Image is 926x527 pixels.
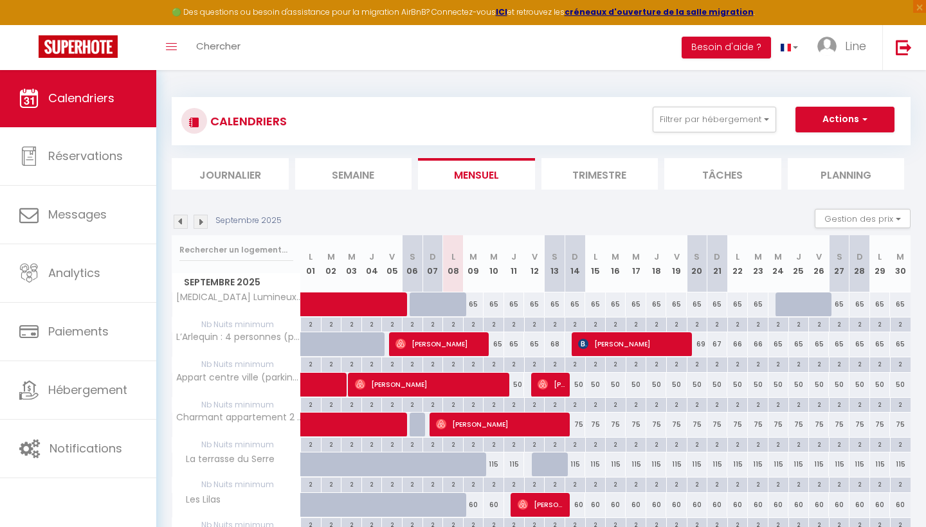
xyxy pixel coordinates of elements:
[774,251,782,263] abbr: M
[430,251,436,263] abbr: D
[382,357,402,370] div: 2
[849,292,870,316] div: 65
[748,373,768,397] div: 50
[728,357,748,370] div: 2
[606,373,626,397] div: 50
[606,317,626,330] div: 2
[585,292,606,316] div: 65
[857,251,863,263] abbr: D
[626,292,646,316] div: 65
[443,235,464,292] th: 08
[48,382,127,398] span: Hébergement
[464,438,484,450] div: 2
[423,317,443,330] div: 2
[565,235,585,292] th: 14
[870,292,891,316] div: 65
[626,373,646,397] div: 50
[830,398,849,410] div: 2
[48,265,100,281] span: Analytics
[788,413,809,436] div: 75
[789,438,809,450] div: 2
[748,438,768,450] div: 2
[362,357,382,370] div: 2
[295,158,412,190] li: Semaine
[788,332,809,356] div: 65
[418,158,535,190] li: Mensuel
[606,357,626,370] div: 2
[707,373,728,397] div: 50
[552,251,558,263] abbr: S
[525,398,545,410] div: 2
[361,235,382,292] th: 04
[174,373,303,382] span: Appart centre ville (parking gratuit et wifi)
[524,292,545,316] div: 65
[707,332,728,356] div: 67
[896,39,912,55] img: logout
[870,357,890,370] div: 2
[829,413,849,436] div: 75
[687,373,707,397] div: 50
[585,452,606,476] div: 115
[870,438,890,450] div: 2
[714,251,720,263] abbr: D
[484,357,504,370] div: 2
[707,292,728,316] div: 65
[666,373,687,397] div: 50
[545,235,565,292] th: 13
[728,398,748,410] div: 2
[849,357,869,370] div: 2
[50,440,122,456] span: Notifications
[423,357,443,370] div: 2
[484,332,504,356] div: 65
[748,398,768,410] div: 2
[341,398,361,410] div: 2
[436,412,567,436] span: [PERSON_NAME]
[829,373,849,397] div: 50
[667,357,687,370] div: 2
[849,332,870,356] div: 65
[748,357,768,370] div: 2
[890,235,911,292] th: 30
[687,292,707,316] div: 65
[687,398,707,410] div: 2
[565,398,585,410] div: 2
[654,251,659,263] abbr: J
[768,373,789,397] div: 50
[403,357,422,370] div: 2
[484,438,504,450] div: 2
[707,317,727,330] div: 2
[809,317,829,330] div: 2
[829,332,849,356] div: 65
[707,413,728,436] div: 75
[186,25,250,70] a: Chercher
[891,317,911,330] div: 2
[606,413,626,436] div: 75
[667,398,687,410] div: 2
[532,251,538,263] abbr: V
[403,317,422,330] div: 2
[504,398,524,410] div: 2
[464,398,484,410] div: 2
[322,357,341,370] div: 2
[748,413,768,436] div: 75
[646,292,667,316] div: 65
[504,292,525,316] div: 65
[707,235,728,292] th: 21
[463,292,484,316] div: 65
[849,373,870,397] div: 50
[565,452,585,476] div: 115
[687,357,707,370] div: 2
[646,438,666,450] div: 2
[789,357,809,370] div: 2
[403,235,423,292] th: 06
[174,292,303,302] span: [MEDICAL_DATA] Lumineux : 4 personnes (parking et wifi)
[830,438,849,450] div: 2
[403,438,422,450] div: 2
[341,357,361,370] div: 2
[890,413,911,436] div: 75
[207,107,287,136] h3: CALENDRIERS
[565,292,585,316] div: 65
[464,357,484,370] div: 2
[727,413,748,436] div: 75
[382,235,403,292] th: 05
